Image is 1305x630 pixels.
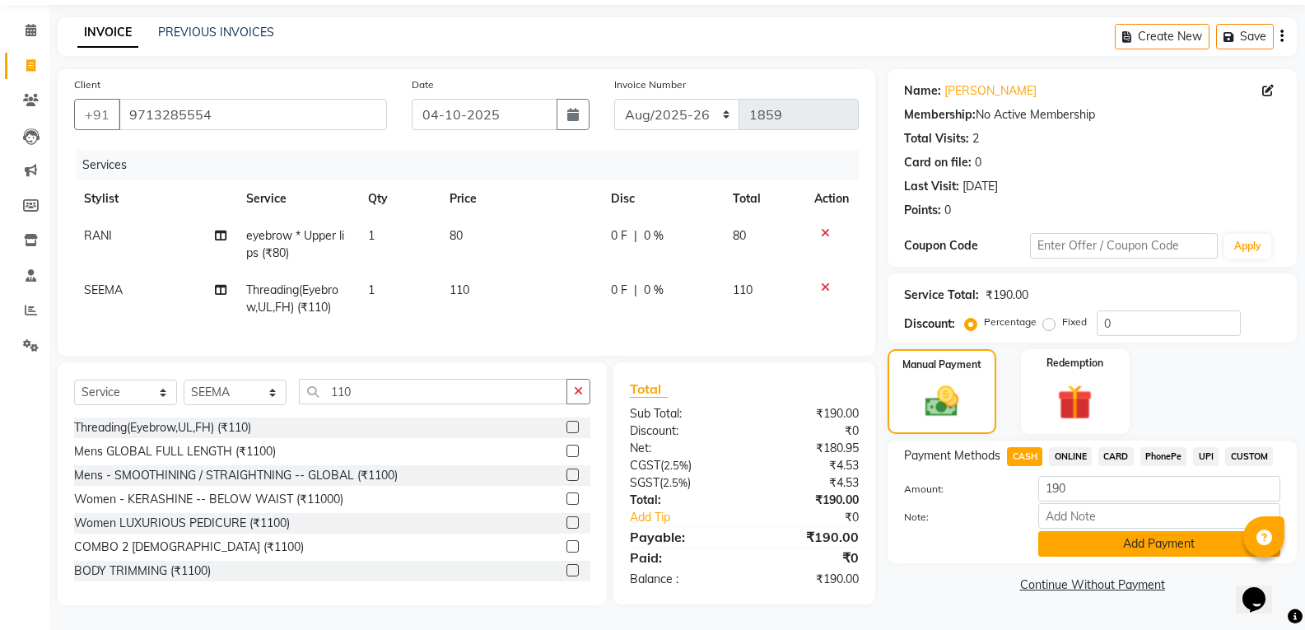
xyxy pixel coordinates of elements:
[944,82,1037,100] a: [PERSON_NAME]
[1115,24,1209,49] button: Create New
[1038,503,1280,529] input: Add Note
[744,571,871,588] div: ₹190.00
[246,228,344,260] span: eyebrow * Upper lips (₹80)
[1140,447,1187,466] span: PhonePe
[1098,447,1134,466] span: CARD
[984,315,1037,329] label: Percentage
[733,282,753,297] span: 110
[664,459,688,472] span: 2.5%
[1225,447,1273,466] span: CUSTOM
[904,82,941,100] div: Name:
[944,202,951,219] div: 0
[1046,380,1103,424] img: _gift.svg
[891,576,1293,594] a: Continue Without Payment
[236,180,358,217] th: Service
[77,18,138,48] a: INVOICE
[744,548,871,567] div: ₹0
[1193,447,1219,466] span: UPI
[744,527,871,547] div: ₹190.00
[644,227,664,245] span: 0 %
[904,130,969,147] div: Total Visits:
[1062,315,1087,329] label: Fixed
[1030,233,1218,259] input: Enter Offer / Coupon Code
[450,228,463,243] span: 80
[618,422,744,440] div: Discount:
[618,440,744,457] div: Net:
[450,282,469,297] span: 110
[904,202,941,219] div: Points:
[1224,234,1271,259] button: Apply
[804,180,859,217] th: Action
[158,25,274,40] a: PREVIOUS INVOICES
[902,357,981,372] label: Manual Payment
[618,405,744,422] div: Sub Total:
[1038,531,1280,557] button: Add Payment
[1216,24,1274,49] button: Save
[74,443,276,460] div: Mens GLOBAL FULL LENGTH (₹1100)
[1236,564,1289,614] iframe: chat widget
[412,77,434,92] label: Date
[618,509,766,526] a: Add Tip
[299,379,567,404] input: Search or Scan
[634,282,637,299] span: |
[74,99,120,130] button: +91
[74,77,100,92] label: Client
[601,180,723,217] th: Disc
[611,227,627,245] span: 0 F
[614,77,686,92] label: Invoice Number
[975,154,981,171] div: 0
[904,447,1000,464] span: Payment Methods
[1038,476,1280,502] input: Amount
[1049,447,1092,466] span: ONLINE
[972,130,979,147] div: 2
[744,492,871,509] div: ₹190.00
[904,154,972,171] div: Card on file:
[744,422,871,440] div: ₹0
[74,180,236,217] th: Stylist
[744,440,871,457] div: ₹180.95
[744,405,871,422] div: ₹190.00
[766,509,871,526] div: ₹0
[74,539,304,556] div: COMBO 2 [DEMOGRAPHIC_DATA] (₹1100)
[618,548,744,567] div: Paid:
[74,419,251,436] div: Threading(Eyebrow,UL,FH) (₹110)
[986,287,1028,304] div: ₹190.00
[630,458,660,473] span: CGST
[904,287,979,304] div: Service Total:
[618,571,744,588] div: Balance :
[644,282,664,299] span: 0 %
[74,515,290,532] div: Women LUXURIOUS PEDICURE (₹1100)
[618,474,744,492] div: ( )
[368,282,375,297] span: 1
[74,467,398,484] div: Mens - SMOOTHINING / STRAIGHTNING -- GLOBAL (₹1100)
[915,382,969,421] img: _cash.svg
[74,562,211,580] div: BODY TRIMMING (₹1100)
[246,282,338,315] span: Threading(Eyebrow,UL,FH) (₹110)
[904,315,955,333] div: Discount:
[74,491,343,508] div: Women - KERASHINE -- BELOW WAIST (₹11000)
[962,178,998,195] div: [DATE]
[618,492,744,509] div: Total:
[368,228,375,243] span: 1
[1007,447,1042,466] span: CASH
[904,106,1280,124] div: No Active Membership
[663,476,687,489] span: 2.5%
[630,475,659,490] span: SGST
[1046,356,1103,371] label: Redemption
[618,527,744,547] div: Payable:
[84,228,112,243] span: RANI
[611,282,627,299] span: 0 F
[733,228,746,243] span: 80
[630,380,668,398] span: Total
[84,282,123,297] span: SEEMA
[634,227,637,245] span: |
[892,482,1025,497] label: Amount:
[892,510,1025,525] label: Note:
[723,180,804,217] th: Total
[119,99,387,130] input: Search by Name/Mobile/Email/Code
[744,474,871,492] div: ₹4.53
[904,106,976,124] div: Membership:
[904,237,1029,254] div: Coupon Code
[618,457,744,474] div: ( )
[358,180,440,217] th: Qty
